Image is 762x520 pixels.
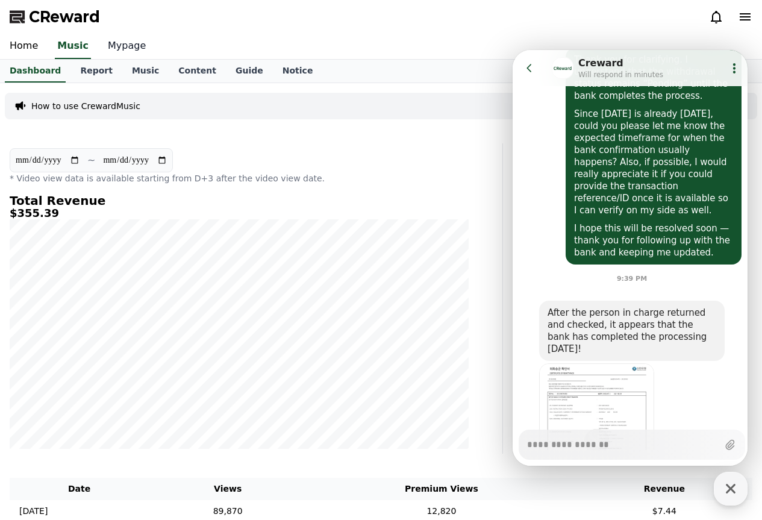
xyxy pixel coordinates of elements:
[513,50,748,466] iframe: Channel chat
[10,478,149,500] th: Date
[576,478,752,500] th: Revenue
[273,60,323,83] a: Notice
[307,478,576,500] th: Premium Views
[10,7,100,27] a: CReward
[55,34,91,59] a: Music
[70,60,122,83] a: Report
[98,34,155,59] a: Mypage
[29,7,100,27] span: CReward
[31,100,140,112] a: How to use CrewardMusic
[226,60,273,83] a: Guide
[10,194,469,207] h4: Total Revenue
[19,505,48,518] p: [DATE]
[87,153,95,168] p: ~
[10,172,469,184] p: * Video view data is available starting from D+3 after the video view date.
[149,478,307,500] th: Views
[169,60,226,83] a: Content
[5,60,66,83] a: Dashboard
[10,207,469,219] h5: $355.39
[122,60,169,83] a: Music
